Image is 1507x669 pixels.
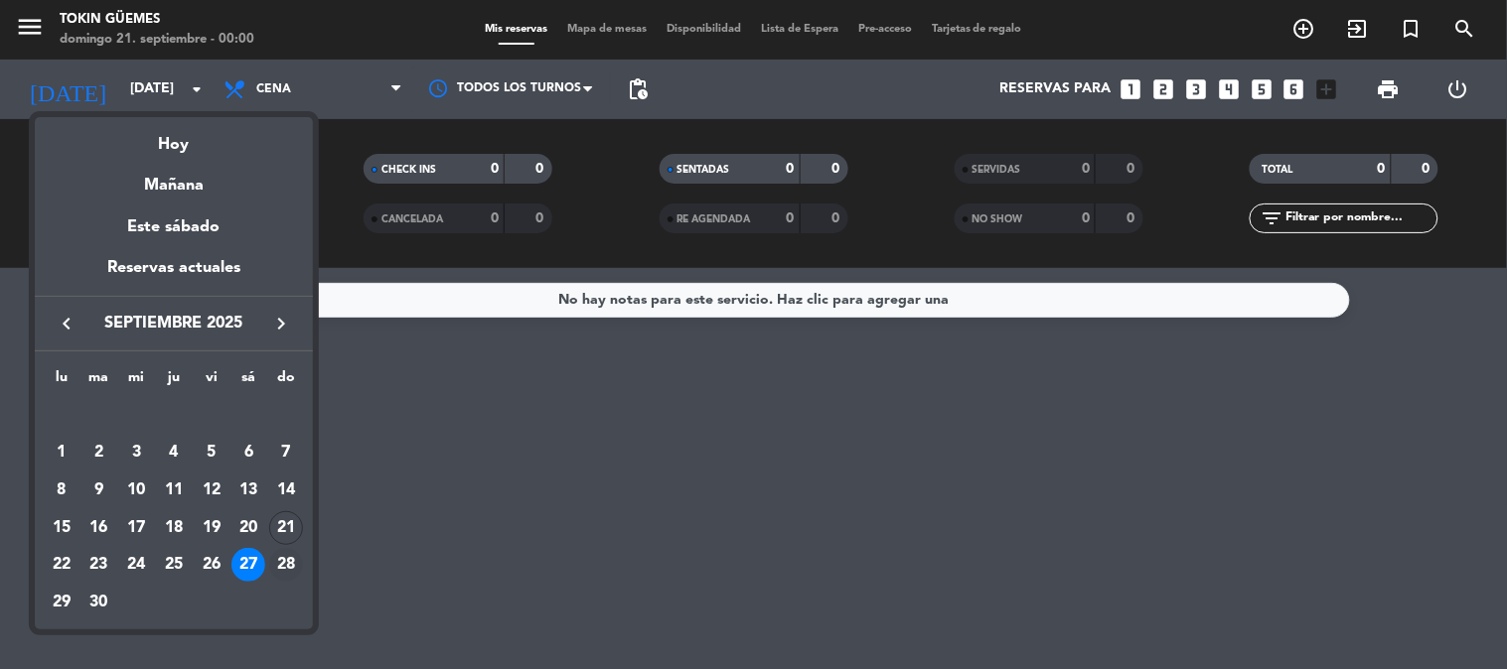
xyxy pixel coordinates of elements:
[267,509,305,547] td: 21 de septiembre de 2025
[119,548,153,582] div: 24
[84,311,263,336] span: septiembre 2025
[195,473,228,507] div: 12
[195,511,228,545] div: 19
[155,509,193,547] td: 18 de septiembre de 2025
[49,311,84,336] button: keyboard_arrow_left
[157,473,191,507] div: 11
[119,473,153,507] div: 10
[80,509,118,547] td: 16 de septiembre de 2025
[80,546,118,584] td: 23 de septiembre de 2025
[231,436,265,469] div: 6
[231,473,265,507] div: 13
[45,548,78,582] div: 22
[269,473,303,507] div: 14
[82,511,116,545] div: 16
[45,586,78,619] div: 29
[117,471,155,509] td: 10 de septiembre de 2025
[43,366,80,397] th: lunes
[230,546,268,584] td: 27 de septiembre de 2025
[82,586,116,619] div: 30
[195,436,228,469] div: 5
[43,471,80,509] td: 8 de septiembre de 2025
[43,509,80,547] td: 15 de septiembre de 2025
[155,366,193,397] th: jueves
[155,546,193,584] td: 25 de septiembre de 2025
[157,511,191,545] div: 18
[193,471,230,509] td: 12 de septiembre de 2025
[43,397,305,435] td: SEP.
[80,434,118,471] td: 2 de septiembre de 2025
[119,511,153,545] div: 17
[43,546,80,584] td: 22 de septiembre de 2025
[117,509,155,547] td: 17 de septiembre de 2025
[35,255,313,296] div: Reservas actuales
[82,436,116,469] div: 2
[35,117,313,158] div: Hoy
[267,546,305,584] td: 28 de septiembre de 2025
[231,511,265,545] div: 20
[263,311,299,336] button: keyboard_arrow_right
[80,366,118,397] th: martes
[82,473,116,507] div: 9
[195,548,228,582] div: 26
[269,548,303,582] div: 28
[35,158,313,199] div: Mañana
[267,471,305,509] td: 14 de septiembre de 2025
[231,548,265,582] div: 27
[230,434,268,471] td: 6 de septiembre de 2025
[157,548,191,582] div: 25
[117,546,155,584] td: 24 de septiembre de 2025
[193,434,230,471] td: 5 de septiembre de 2025
[267,434,305,471] td: 7 de septiembre de 2025
[117,434,155,471] td: 3 de septiembre de 2025
[43,434,80,471] td: 1 de septiembre de 2025
[82,548,116,582] div: 23
[193,546,230,584] td: 26 de septiembre de 2025
[269,312,293,335] i: keyboard_arrow_right
[117,366,155,397] th: miércoles
[193,366,230,397] th: viernes
[155,434,193,471] td: 4 de septiembre de 2025
[80,584,118,621] td: 30 de septiembre de 2025
[230,509,268,547] td: 20 de septiembre de 2025
[45,436,78,469] div: 1
[267,366,305,397] th: domingo
[80,471,118,509] td: 9 de septiembre de 2025
[269,511,303,545] div: 21
[45,473,78,507] div: 8
[119,436,153,469] div: 3
[35,200,313,255] div: Este sábado
[155,471,193,509] td: 11 de septiembre de 2025
[230,471,268,509] td: 13 de septiembre de 2025
[230,366,268,397] th: sábado
[45,511,78,545] div: 15
[55,312,78,335] i: keyboard_arrow_left
[269,436,303,469] div: 7
[193,509,230,547] td: 19 de septiembre de 2025
[157,436,191,469] div: 4
[43,584,80,621] td: 29 de septiembre de 2025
